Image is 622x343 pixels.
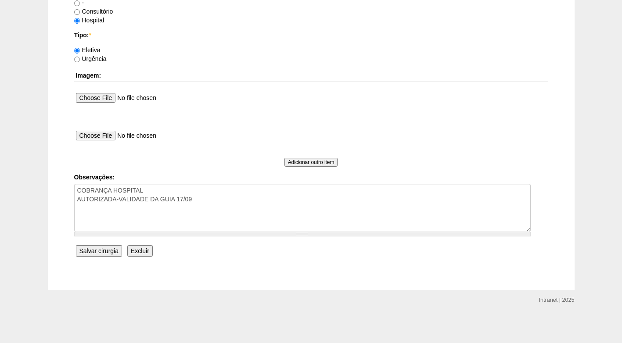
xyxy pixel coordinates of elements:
input: Urgência [74,57,80,62]
label: Tipo: [74,31,548,39]
span: Este campo é obrigatório. [89,32,91,39]
input: Consultório [74,9,80,15]
th: Imagem: [74,69,548,82]
input: Salvar cirurgia [76,245,122,257]
label: Hospital [74,17,104,24]
input: Excluir [127,245,153,257]
div: Intranet | 2025 [539,296,575,304]
label: Urgência [74,55,107,62]
input: Adicionar outro item [284,158,338,167]
input: Eletiva [74,48,80,54]
input: - [74,0,80,6]
input: Hospital [74,18,80,24]
label: Eletiva [74,46,101,54]
label: Observações: [74,173,548,182]
label: Consultório [74,8,113,15]
textarea: COBRANÇA HOSPITAL AUTORIZADA-VALIDADE DA GUIA 17/09 [74,184,531,232]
